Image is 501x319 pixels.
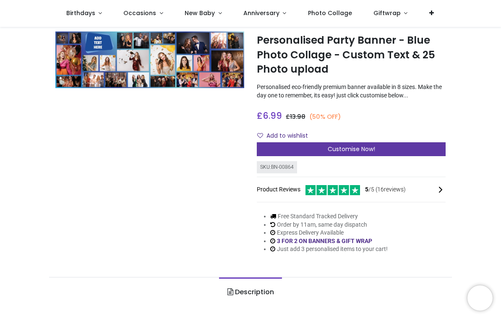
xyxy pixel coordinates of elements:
i: Add to wishlist [257,133,263,139]
span: 13.98 [290,112,305,121]
img: Personalised Party Banner - Blue Photo Collage - Custom Text & 25 Photo upload [55,31,244,88]
span: Giftwrap [373,9,401,17]
div: Product Reviews [257,184,446,195]
li: Express Delivery Available [270,229,388,237]
li: Free Standard Tracked Delivery [270,212,388,221]
iframe: Brevo live chat [467,285,493,311]
span: Occasions [123,9,156,17]
span: £ [286,112,305,121]
span: 5 [365,186,368,193]
button: Add to wishlistAdd to wishlist [257,129,315,143]
span: Birthdays [66,9,95,17]
span: Anniversary [243,9,279,17]
span: Photo Collage [308,9,352,17]
div: SKU: BN-00864 [257,161,297,173]
span: £ [257,110,282,122]
h1: Personalised Party Banner - Blue Photo Collage - Custom Text & 25 Photo upload [257,33,446,76]
a: Description [219,277,282,307]
span: New Baby [185,9,215,17]
p: Personalised eco-friendly premium banner available in 8 sizes. Make the day one to remember, its ... [257,83,446,99]
span: 6.99 [263,110,282,122]
li: Order by 11am, same day dispatch [270,221,388,229]
span: /5 ( 16 reviews) [365,186,406,194]
li: Just add 3 personalised items to your cart! [270,245,388,254]
small: (50% OFF) [309,112,341,121]
a: 3 FOR 2 ON BANNERS & GIFT WRAP [277,238,372,244]
span: Customise Now! [328,145,375,153]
